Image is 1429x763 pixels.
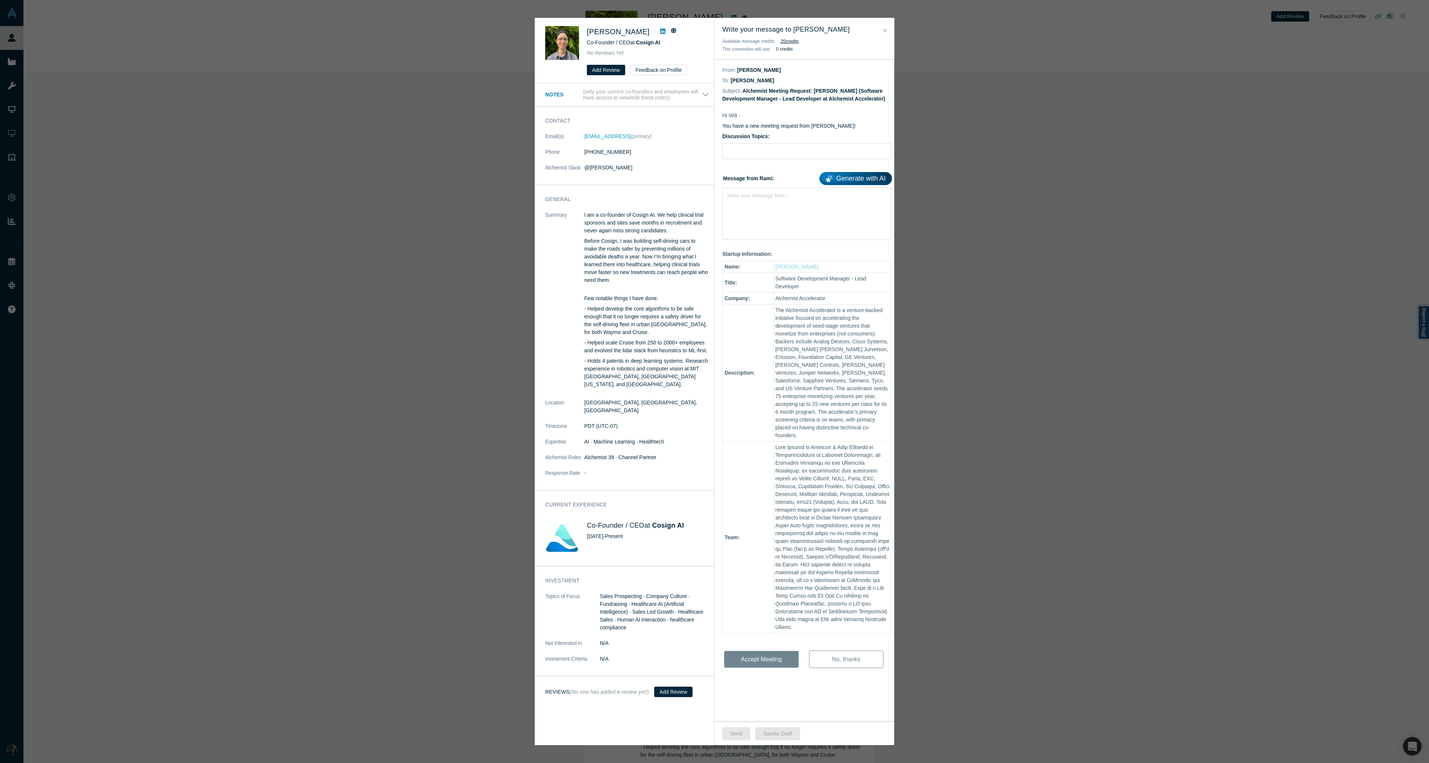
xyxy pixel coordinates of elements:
[545,655,600,671] dt: Investment Criteria
[545,577,699,585] h3: Investment
[584,237,709,292] p: Before Cosign, I was building self-driving cars to make the roads safer by preventing millions of...
[722,47,771,52] span: This connection will use:
[600,639,709,647] dd: N/A
[722,87,741,95] dt: Subject:
[545,211,584,399] dt: Summary
[545,422,584,438] dt: Timezone
[584,422,709,430] dd: PDT (UTC-07)
[584,469,709,477] dd: -
[545,195,699,203] h3: General
[584,149,631,155] a: [PHONE_NUMBER]
[722,112,892,120] p: Hi Will -
[545,688,649,696] h3: Reviews
[755,727,800,740] button: Saveto Draft
[631,133,652,139] span: (primary)
[587,65,625,75] button: Add Review
[881,26,889,35] button: Close
[545,26,579,60] img: Will Xie's Profile Image
[722,169,892,185] label: Message from Rami:
[584,454,709,461] dd: Alchemist 39 · Channel Partner
[545,438,584,454] dt: Expertise
[587,39,660,45] span: Co-Founder / CEO at
[584,339,709,355] p: - Helped scale Cruise from 250 to 2000+ employees and evolved the lidar stack from heuristics to ...
[722,66,736,74] dt: From:
[600,655,709,663] dd: N/A
[545,164,584,179] dt: Alchemist Slack
[545,639,600,655] dt: Not Interested In
[584,164,709,172] dd: @[PERSON_NAME]
[584,439,664,445] span: AI · Machine Learning · Healthtech
[654,687,693,697] button: Add Review
[545,133,584,148] dt: Email(s)
[722,133,892,140] label: Discussion Topics:
[583,89,702,101] p: (only your current co-founders and employees will have access to view/edit these notes)
[584,305,709,336] p: - Helped develop the core algorithms to be safe enough that it no longer requires a safety driver...
[584,399,709,414] dd: [GEOGRAPHIC_DATA], [GEOGRAPHIC_DATA], [GEOGRAPHIC_DATA]
[570,689,649,695] small: (No one has added a review yet!)
[545,469,584,485] dt: Response Rate
[545,454,584,469] dt: Alchemist Roles
[737,67,781,73] dd: [PERSON_NAME]
[545,117,699,125] h3: Contact
[584,211,709,235] p: I am a co-founder of Cosign AI. We help clinical trial sponsors and sites save months in recruitm...
[776,47,793,52] b: 0 credits
[600,593,703,630] span: Sales Prospecting · Company Culture · Fundraising · Healthcare AI (Artificial Intelligence) · Sal...
[722,188,892,240] div: rdw-wrapper
[584,295,709,302] p: Few notable things I have done:
[587,50,624,56] span: No Reviews Yet
[584,133,631,139] a: [EMAIL_ADDRESS]
[630,65,687,75] button: Feedback on Profile
[722,727,750,740] button: Send
[587,522,709,530] h4: Co-Founder / CEO at
[545,522,579,556] img: Cosign AI's Logo
[545,592,600,639] dt: Topics of Focus
[722,39,776,44] span: Available message credits:
[731,77,774,83] dd: [PERSON_NAME]
[728,190,887,198] div: rdw-editor
[652,522,684,529] a: Cosign AI
[722,88,885,102] dd: Alchemist Meeting Request: [PERSON_NAME] (Software Development Manager - Lead Developer at Alchem...
[722,122,892,130] p: You have a new meeting request from [PERSON_NAME]!
[545,399,584,422] dt: Location
[545,148,584,164] dt: Phone
[584,357,709,388] p: - Holds 4 patents in deep learning systems. Research experience in robotics and computer vision a...
[722,77,729,85] dt: To:
[587,28,649,36] a: [PERSON_NAME]
[545,89,709,101] button: Notes (only your current co-founders and employees will have access to view/edit these notes)
[819,172,892,185] a: Generate with AI
[587,532,709,540] div: [DATE] - Present
[722,25,886,35] h3: Write your message to [PERSON_NAME]
[545,501,699,509] h3: Current Experience
[636,39,660,45] a: Cosign AI
[545,91,582,99] h3: Notes
[781,38,799,45] button: 20credits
